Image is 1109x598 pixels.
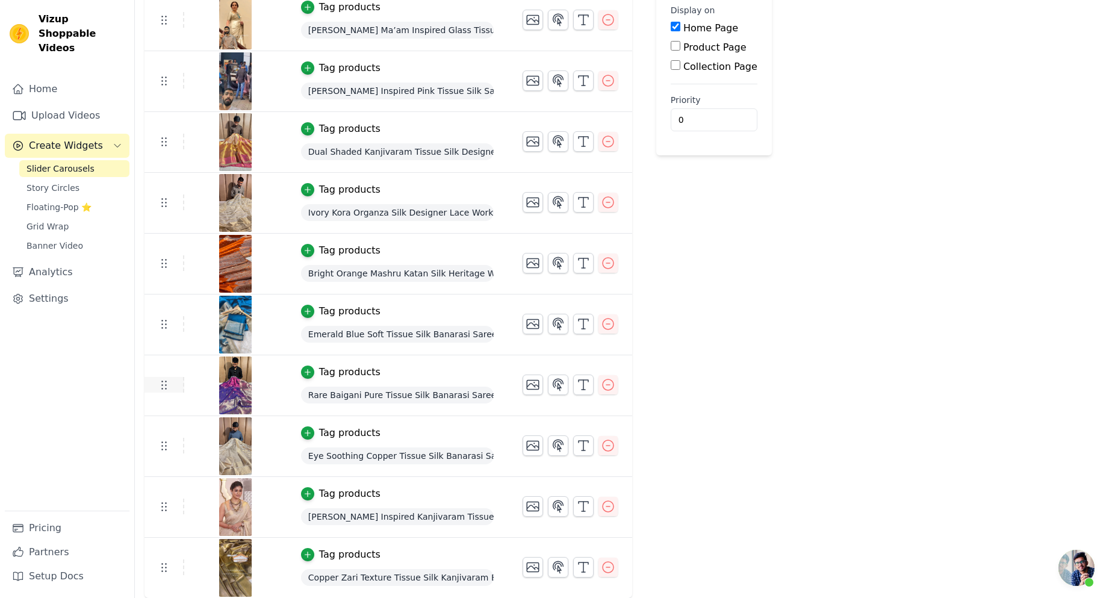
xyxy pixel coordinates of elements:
a: Banner Video [19,237,129,254]
img: Vizup [10,24,29,43]
button: Tag products [301,182,381,197]
button: Change Thumbnail [523,375,543,395]
img: vizup-images-2ea8.jpg [219,52,252,110]
a: Upload Videos [5,104,129,128]
div: Tag products [319,122,381,136]
button: Change Thumbnail [523,131,543,152]
img: vizup-images-9243.jpg [219,357,252,414]
span: Ivory Kora Organza Silk Designer Lace Work Banarasi Saree [301,204,494,221]
a: Analytics [5,260,129,284]
img: vizup-images-c203.jpg [219,113,252,171]
button: Tag products [301,547,381,562]
img: vizup-images-c53d.jpg [219,539,252,597]
img: vizup-images-fd86.jpg [219,478,252,536]
span: [PERSON_NAME] Inspired Pink Tissue Silk Saree [301,83,494,99]
div: Tag products [319,365,381,379]
div: Tag products [319,304,381,319]
span: Banner Video [26,240,83,252]
a: Partners [5,540,129,564]
span: Rare Baigani Pure Tissue Silk Banarasi Saree [301,387,494,403]
button: Tag products [301,487,381,501]
button: Change Thumbnail [523,314,543,334]
div: Tag products [319,61,381,75]
img: vizup-images-9840.jpg [219,235,252,293]
a: Open chat [1058,550,1095,586]
button: Tag products [301,426,381,440]
button: Change Thumbnail [523,435,543,456]
span: Grid Wrap [26,220,69,232]
a: Settings [5,287,129,311]
span: Floating-Pop ⭐ [26,201,92,213]
span: Dual Shaded Kanjivaram Tissue Silk Designer Saree [301,143,494,160]
button: Tag products [301,365,381,379]
button: Change Thumbnail [523,70,543,91]
div: Tag products [319,487,381,501]
button: Create Widgets [5,134,129,158]
a: Home [5,77,129,101]
span: Eye Soothing Copper Tissue Silk Banarasi Saree in [PERSON_NAME] Weave [301,447,494,464]
span: Story Circles [26,182,79,194]
div: Tag products [319,182,381,197]
legend: Display on [671,4,715,16]
label: Home Page [683,22,738,34]
span: Vizup Shoppable Videos [39,12,125,55]
span: Bright Orange Mashru Katan Silk Heritage Weave Banarasi Saree [301,265,494,282]
img: vizup-images-3f38.jpg [219,174,252,232]
span: [PERSON_NAME] Inspired Kanjivaram Tissue Saree [301,508,494,525]
a: Floating-Pop ⭐ [19,199,129,216]
button: Change Thumbnail [523,557,543,578]
button: Change Thumbnail [523,192,543,213]
button: Change Thumbnail [523,253,543,273]
button: Tag products [301,61,381,75]
img: vizup-images-00db.jpg [219,296,252,354]
img: vizup-images-75fe.jpg [219,417,252,475]
a: Pricing [5,516,129,540]
label: Product Page [683,42,747,53]
span: Emerald Blue Soft Tissue Silk Banarasi Saree [301,326,494,343]
button: Tag products [301,243,381,258]
div: Tag products [319,243,381,258]
span: Create Widgets [29,139,103,153]
div: Tag products [319,426,381,440]
a: Grid Wrap [19,218,129,235]
button: Tag products [301,304,381,319]
a: Setup Docs [5,564,129,588]
button: Tag products [301,122,381,136]
button: Change Thumbnail [523,496,543,517]
button: Change Thumbnail [523,10,543,30]
a: Slider Carousels [19,160,129,177]
label: Priority [671,94,757,106]
div: Tag products [319,547,381,562]
a: Story Circles [19,179,129,196]
label: Collection Page [683,61,757,72]
span: [PERSON_NAME] Ma’am Inspired Glass Tissue Silk Saree [301,22,494,39]
span: Copper Zari Texture Tissue Silk Kanjivaram Embossed Saree [301,569,494,586]
span: Slider Carousels [26,163,95,175]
